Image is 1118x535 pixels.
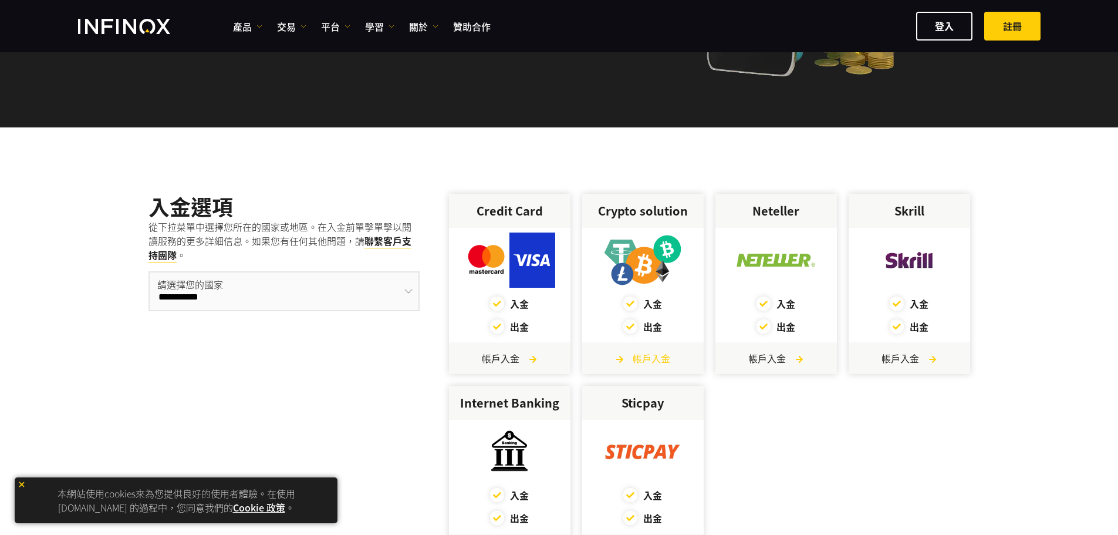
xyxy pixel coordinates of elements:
[321,19,350,33] a: 平台
[863,233,955,288] img: skrill.webp
[715,319,837,334] div: 出金
[148,234,411,263] a: 聯繫客戶支持團隊
[582,488,704,502] div: 入金
[730,233,822,288] img: neteller.webp
[148,220,420,262] p: 從下拉菜單中選擇您所在的國家或地區。在入金前單擊單擊以閱讀服務的更多詳細信息。如果您有任何其他問題，請 。
[18,480,26,489] img: yellow close icon
[449,488,570,502] div: 入金
[78,19,198,34] a: INFINOX Logo
[597,425,688,480] img: sticpay.webp
[582,511,704,525] div: 出金
[277,19,306,33] a: 交易
[582,297,704,311] div: 入金
[21,483,332,517] p: 本網站使用cookies來為您提供良好的使用者體驗。在使用 [DOMAIN_NAME] 的過程中，您同意我們的 。
[849,297,970,311] div: 入金
[615,351,670,365] a: 帳戶入金
[894,202,924,219] strong: Skrill
[464,233,555,288] img: credit_card.webp
[881,351,937,365] a: 帳戶入金
[482,351,537,365] a: 帳戶入金
[597,233,688,288] img: crypto_solution.webp
[464,425,555,480] img: internet_banking.webp
[460,394,559,411] strong: Internet Banking
[622,394,664,411] strong: Sticpay
[752,202,799,219] strong: Neteller
[449,319,570,334] div: 出金
[453,19,491,33] a: 贊助合作
[233,19,262,33] a: 產品
[477,202,543,219] strong: Credit Card
[582,319,704,334] div: 出金
[598,202,688,219] strong: Crypto solution
[365,19,394,33] a: 學習
[449,297,570,311] div: 入金
[916,12,972,41] a: 登入
[409,19,438,33] a: 關於
[849,319,970,334] div: 出金
[984,12,1041,41] a: 註冊
[148,191,233,221] strong: 入金選項
[233,500,285,514] a: Cookie 政策
[449,511,570,525] div: 出金
[748,351,803,365] a: 帳戶入金
[715,297,837,311] div: 入金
